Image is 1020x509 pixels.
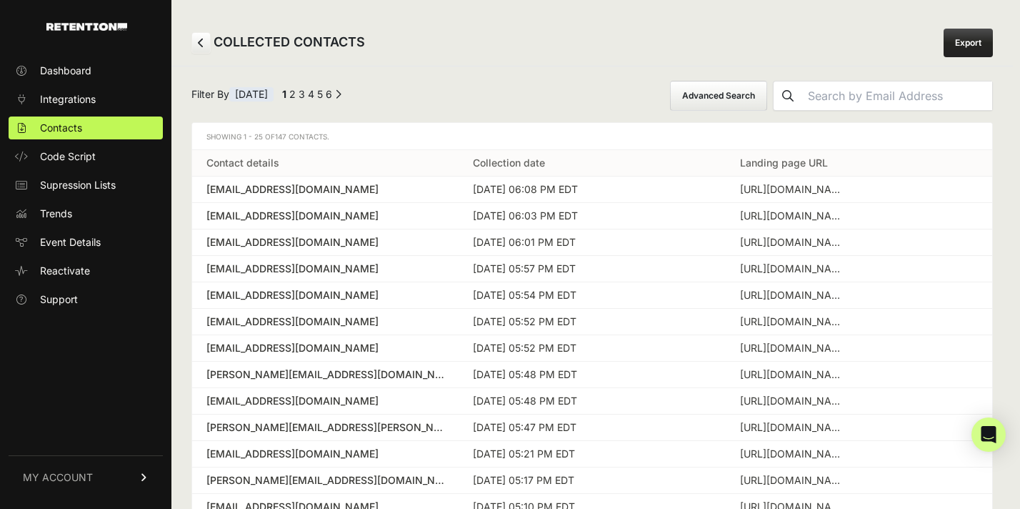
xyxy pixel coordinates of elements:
td: [DATE] 05:57 PM EDT [459,256,725,282]
span: Showing 1 - 25 of [206,132,329,141]
a: [EMAIL_ADDRESS][DOMAIN_NAME] [206,315,444,329]
a: Event Details [9,231,163,254]
a: Trends [9,202,163,225]
a: Export [944,29,993,57]
td: [DATE] 05:48 PM EDT [459,388,725,415]
div: https://clunymedia.com/pages/subscribe-and-save/?utm_source=facebook&utm_medium=paid_ads&utm_camp... [740,447,847,461]
a: Code Script [9,145,163,168]
span: Filter By [191,87,274,105]
div: https://clunymedia.com/collections/ronald-knox?mc_cid=6771379e2f&mc_eid=96eb986c58 [740,367,847,382]
a: [EMAIL_ADDRESS][DOMAIN_NAME] [206,341,444,355]
a: Landing page URL [740,157,828,169]
a: [EMAIL_ADDRESS][DOMAIN_NAME] [206,262,444,276]
span: Support [40,292,78,307]
span: Trends [40,207,72,221]
span: Reactivate [40,264,90,278]
td: [DATE] 05:52 PM EDT [459,335,725,362]
a: Supression Lists [9,174,163,197]
a: Contact details [206,157,279,169]
div: https://clunymedia.com/products/the-great-encyclicals-of-pope-leo-xiii-volume-two-the-spiritual-l... [740,182,847,197]
div: Pagination [279,87,341,105]
div: https://everythingcatholic.com/blogs/our-blog/these-5-prayers-were-taught-at-fatima-by-mary-and-a... [740,288,847,302]
a: Reactivate [9,260,163,282]
a: [EMAIL_ADDRESS][DOMAIN_NAME] [206,209,444,223]
a: Integrations [9,88,163,111]
td: [DATE] 05:47 PM EDT [459,415,725,441]
a: Page 2 [289,88,296,100]
div: https://clunymedia.com/collections/ronald-knox/products/enthusiasm?mc_cid=6771379e2f&mc_eid=39909... [740,420,847,435]
a: [PERSON_NAME][EMAIL_ADDRESS][DOMAIN_NAME] [206,473,444,488]
a: Page 6 [326,88,332,100]
td: [DATE] 06:01 PM EDT [459,229,725,256]
a: Page 5 [317,88,323,100]
td: [DATE] 05:48 PM EDT [459,362,725,388]
td: [DATE] 06:08 PM EDT [459,177,725,203]
em: Page 1 [282,88,286,100]
a: MY ACCOUNT [9,455,163,499]
div: https://clunymedia.com/products/to-love-fasting?srsltid=AfmBOor057h7lDc4XFERAugVOgCL2nNY6gnObEegG... [740,315,847,329]
h2: COLLECTED CONTACTS [191,32,365,54]
span: MY ACCOUNT [23,470,93,485]
span: Integrations [40,92,96,107]
a: [EMAIL_ADDRESS][DOMAIN_NAME] [206,394,444,408]
td: [DATE] 05:17 PM EDT [459,468,725,494]
div: https://clunymedia.com/pages/subscribe-and-save/?utm_source=facebook&utm_medium=paid_ads&utm_camp... [740,394,847,408]
a: Page 4 [308,88,314,100]
a: [EMAIL_ADDRESS][DOMAIN_NAME] [206,288,444,302]
div: Open Intercom Messenger [971,417,1006,452]
img: Retention.com [46,23,127,31]
input: Search by Email Address [802,81,992,110]
a: Collection date [473,157,545,169]
span: Contacts [40,121,82,135]
div: https://everythingcatholic.com/?gad_source=1&gad_campaignid=20712651779&gclid=Cj0KCQjwzaXFBhDlARI... [740,235,847,249]
a: [PERSON_NAME][EMAIL_ADDRESS][PERSON_NAME][PERSON_NAME][DOMAIN_NAME] [206,420,444,435]
button: Advanced Search [670,81,767,111]
div: https://everythingcatholic.com/ [740,262,847,276]
td: [DATE] 05:52 PM EDT [459,309,725,335]
div: https://clunymedia.com/products/the-burning-bush?srsltid=AfmBOortCACQO28wn3L6MCxiRnOzIU7ORUY4IRF7... [740,209,847,223]
a: [PERSON_NAME][EMAIL_ADDRESS][DOMAIN_NAME] [206,367,444,382]
a: Support [9,288,163,311]
td: [DATE] 05:54 PM EDT [459,282,725,309]
a: Page 3 [299,88,305,100]
span: Supression Lists [40,178,116,192]
td: [DATE] 06:03 PM EDT [459,203,725,229]
span: 147 Contacts. [275,132,329,141]
span: Dashboard [40,64,91,78]
div: https://everythingcatholic.com/blogs/our-blog/a-five-day-novena-to-st-therese-of-lisieux-that-all... [740,473,847,488]
td: [DATE] 05:21 PM EDT [459,441,725,468]
span: Code Script [40,149,96,164]
a: Dashboard [9,59,163,82]
span: Event Details [40,235,101,249]
a: [EMAIL_ADDRESS][DOMAIN_NAME] [206,447,444,461]
a: [EMAIL_ADDRESS][DOMAIN_NAME] [206,182,444,197]
span: [DATE] [229,87,274,102]
a: [EMAIL_ADDRESS][DOMAIN_NAME] [206,235,444,249]
a: Contacts [9,117,163,139]
div: https://everysacredsunday.com/ [740,341,847,355]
